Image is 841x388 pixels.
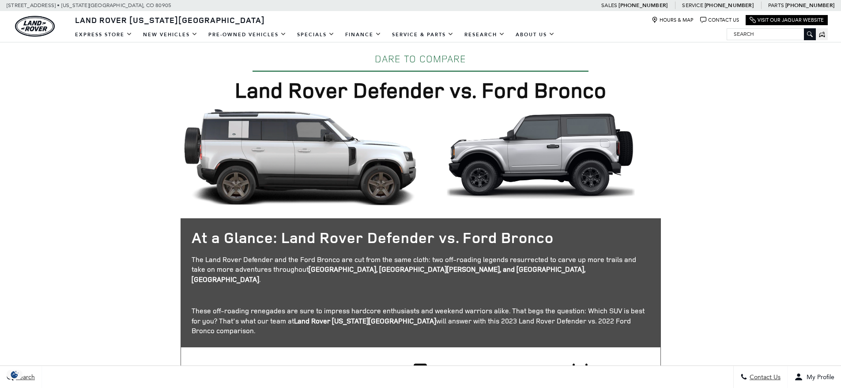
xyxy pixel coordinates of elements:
a: Contact Us [700,17,739,23]
strong: [GEOGRAPHIC_DATA], [GEOGRAPHIC_DATA][PERSON_NAME], and [GEOGRAPHIC_DATA], [GEOGRAPHIC_DATA] [192,264,585,284]
input: Search [727,29,815,39]
button: Open user profile menu [788,366,841,388]
a: Service & Parts [387,27,459,42]
a: [PHONE_NUMBER] [785,2,834,9]
p: These off-roading renegades are sure to impress hardcore enthusiasts and weekend warriors alike. ... [192,306,650,336]
a: Pre-Owned Vehicles [203,27,292,42]
span: Land Rover [US_STATE][GEOGRAPHIC_DATA] [75,15,265,25]
strong: Land Rover [US_STATE][GEOGRAPHIC_DATA] [294,316,436,326]
a: Hours & Map [652,17,694,23]
nav: Main Navigation [70,27,560,42]
img: Land Rover Defender [184,109,417,206]
a: Land Rover [US_STATE][GEOGRAPHIC_DATA] [70,15,270,25]
div: DARE TO COMPARE [181,53,661,64]
a: [STREET_ADDRESS] • [US_STATE][GEOGRAPHIC_DATA], CO 80905 [7,2,171,8]
a: [PHONE_NUMBER] [705,2,754,9]
a: Specials [292,27,340,42]
span: My Profile [803,373,834,381]
span: Service [682,2,703,8]
div: At a Glance: Land Rover Defender vs. Ford Bronco [192,229,650,246]
img: Opt-Out Icon [4,370,25,379]
a: Research [459,27,510,42]
a: EXPRESS STORE [70,27,138,42]
p: The Land Rover Defender and the Ford Bronco are cut from the same cloth: two off-roading legends ... [192,255,650,285]
section: Click to Open Cookie Consent Modal [4,370,25,379]
a: land-rover [15,16,55,37]
img: Ford Bronco [424,109,657,201]
a: Visit Our Jaguar Website [750,17,824,23]
img: Land Rover [15,16,55,37]
a: New Vehicles [138,27,203,42]
a: Finance [340,27,387,42]
span: Contact Us [747,373,781,381]
span: Parts [768,2,784,8]
a: [PHONE_NUMBER] [618,2,668,9]
div: Land Rover Defender vs. Ford Bronco [181,78,661,101]
span: Sales [601,2,617,8]
a: About Us [510,27,560,42]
